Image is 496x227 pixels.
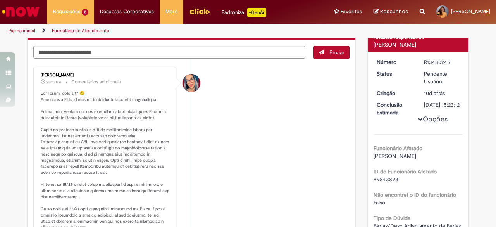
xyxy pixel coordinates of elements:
[6,24,325,38] ul: Trilhas de página
[247,8,266,17] p: +GenAi
[222,8,266,17] div: Padroniza
[424,90,445,97] time: 19/08/2025 17:55:34
[329,49,344,56] span: Enviar
[71,79,121,85] small: Comentários adicionais
[374,152,416,159] span: [PERSON_NAME]
[424,90,445,97] span: 10d atrás
[46,80,62,85] span: 23m atrás
[424,70,460,85] div: Pendente Usuário
[374,41,463,49] div: [PERSON_NAME]
[100,8,154,16] span: Despesas Corporativas
[1,4,41,19] img: ServiceNow
[374,176,398,183] span: 99843893
[183,74,200,92] div: Maira Priscila Da Silva Arnaldo
[9,28,35,34] a: Página inicial
[374,199,385,206] span: Falso
[52,28,109,34] a: Formulário de Atendimento
[46,80,62,85] time: 29/08/2025 14:06:23
[313,46,350,59] button: Enviar
[33,46,305,59] textarea: Digite sua mensagem aqui...
[374,215,410,222] b: Tipo de Dúvida
[165,8,177,16] span: More
[374,191,456,198] b: Não encontrei o ID do funcionário
[371,89,418,97] dt: Criação
[424,89,460,97] div: 19/08/2025 17:55:34
[371,58,418,66] dt: Número
[53,8,80,16] span: Requisições
[424,101,460,109] div: [DATE] 15:23:12
[374,145,422,152] b: Funcionário Afetado
[189,5,210,17] img: click_logo_yellow_360x200.png
[41,73,170,78] div: [PERSON_NAME]
[82,9,88,16] span: 2
[374,168,437,175] b: ID do Funcionário Afetado
[371,101,418,116] dt: Conclusão Estimada
[380,8,408,15] span: Rascunhos
[451,8,490,15] span: [PERSON_NAME]
[371,70,418,78] dt: Status
[374,8,408,16] a: Rascunhos
[424,58,460,66] div: R13430245
[341,8,362,16] span: Favoritos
